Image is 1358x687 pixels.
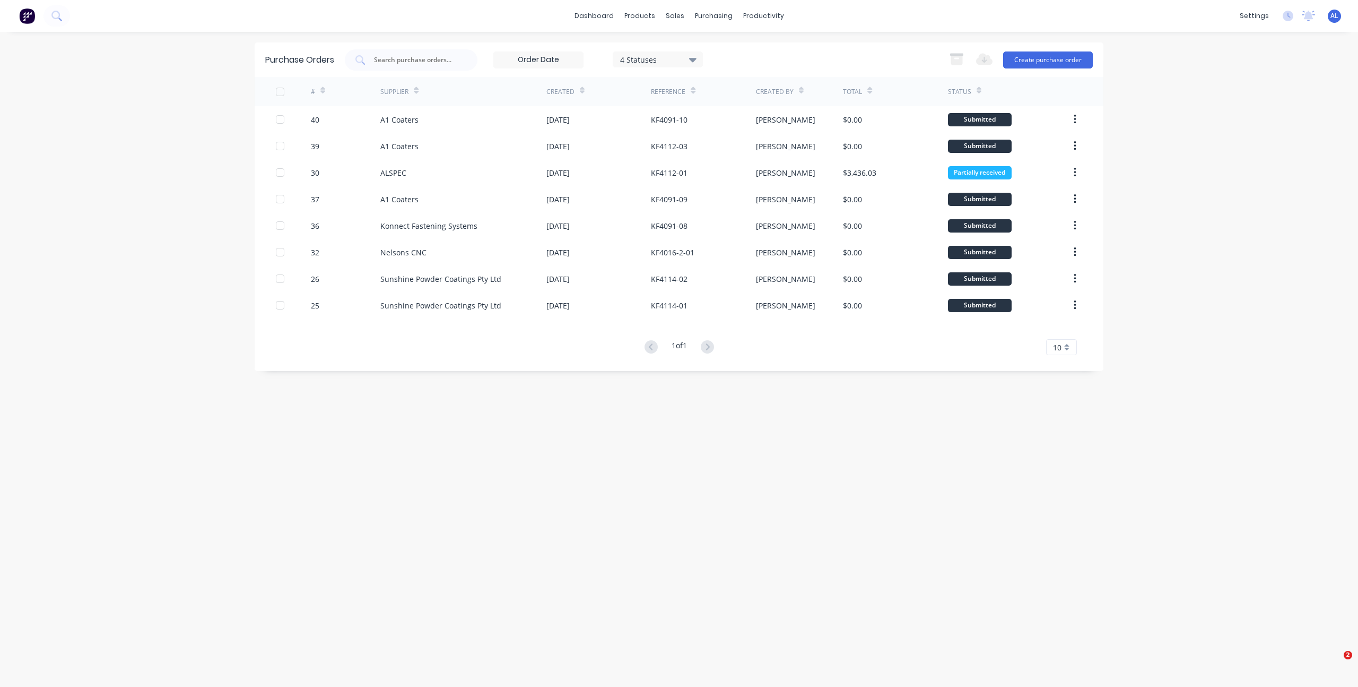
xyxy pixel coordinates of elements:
div: 4 Statuses [620,54,696,65]
div: [DATE] [546,220,570,231]
div: Submitted [948,219,1012,233]
div: $3,436.03 [843,167,876,178]
div: 26 [311,273,319,285]
div: $0.00 [843,194,862,205]
div: Submitted [948,113,1012,126]
div: $0.00 [843,247,862,258]
div: 1 of 1 [672,340,687,355]
div: [PERSON_NAME] [756,220,815,231]
div: 39 [311,141,319,152]
input: Order Date [494,52,583,68]
div: [DATE] [546,194,570,205]
div: KF4114-01 [651,300,687,311]
input: Search purchase orders... [373,55,461,65]
div: KF4112-03 [651,141,687,152]
div: $0.00 [843,273,862,285]
div: [DATE] [546,247,570,258]
div: $0.00 [843,220,862,231]
div: Sunshine Powder Coatings Pty Ltd [380,273,501,285]
img: Factory [19,8,35,24]
button: Create purchase order [1003,51,1093,68]
div: $0.00 [843,141,862,152]
div: [PERSON_NAME] [756,114,815,125]
div: [PERSON_NAME] [756,300,815,311]
div: [DATE] [546,114,570,125]
div: 37 [311,194,319,205]
div: Submitted [948,140,1012,153]
div: Submitted [948,246,1012,259]
div: Submitted [948,272,1012,286]
div: Nelsons CNC [380,247,426,258]
div: Status [948,87,971,97]
div: KF4016-2-01 [651,247,694,258]
div: $0.00 [843,114,862,125]
div: [PERSON_NAME] [756,247,815,258]
div: KF4091-08 [651,220,687,231]
div: Purchase Orders [265,54,334,66]
div: Created [546,87,574,97]
div: Partially received [948,166,1012,179]
a: dashboard [569,8,619,24]
div: [DATE] [546,300,570,311]
div: [PERSON_NAME] [756,194,815,205]
div: products [619,8,660,24]
div: [DATE] [546,273,570,285]
span: 10 [1053,342,1061,353]
div: Sunshine Powder Coatings Pty Ltd [380,300,501,311]
div: KF4091-10 [651,114,687,125]
div: [PERSON_NAME] [756,141,815,152]
div: Submitted [948,299,1012,312]
div: A1 Coaters [380,194,419,205]
div: Total [843,87,862,97]
div: KF4112-01 [651,167,687,178]
div: KF4091-09 [651,194,687,205]
div: A1 Coaters [380,141,419,152]
span: 2 [1344,651,1352,659]
div: KF4114-02 [651,273,687,285]
div: Reference [651,87,685,97]
div: 25 [311,300,319,311]
div: [PERSON_NAME] [756,273,815,285]
div: sales [660,8,690,24]
div: ALSPEC [380,167,406,178]
div: $0.00 [843,300,862,311]
iframe: Intercom live chat [1322,651,1347,676]
div: purchasing [690,8,738,24]
div: A1 Coaters [380,114,419,125]
div: Supplier [380,87,408,97]
div: 36 [311,220,319,231]
span: AL [1330,11,1338,21]
div: 30 [311,167,319,178]
div: [DATE] [546,141,570,152]
div: Konnect Fastening Systems [380,220,477,231]
div: [DATE] [546,167,570,178]
div: 32 [311,247,319,258]
div: Submitted [948,193,1012,206]
div: Created By [756,87,794,97]
div: [PERSON_NAME] [756,167,815,178]
div: 40 [311,114,319,125]
div: # [311,87,315,97]
div: productivity [738,8,789,24]
div: settings [1234,8,1274,24]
